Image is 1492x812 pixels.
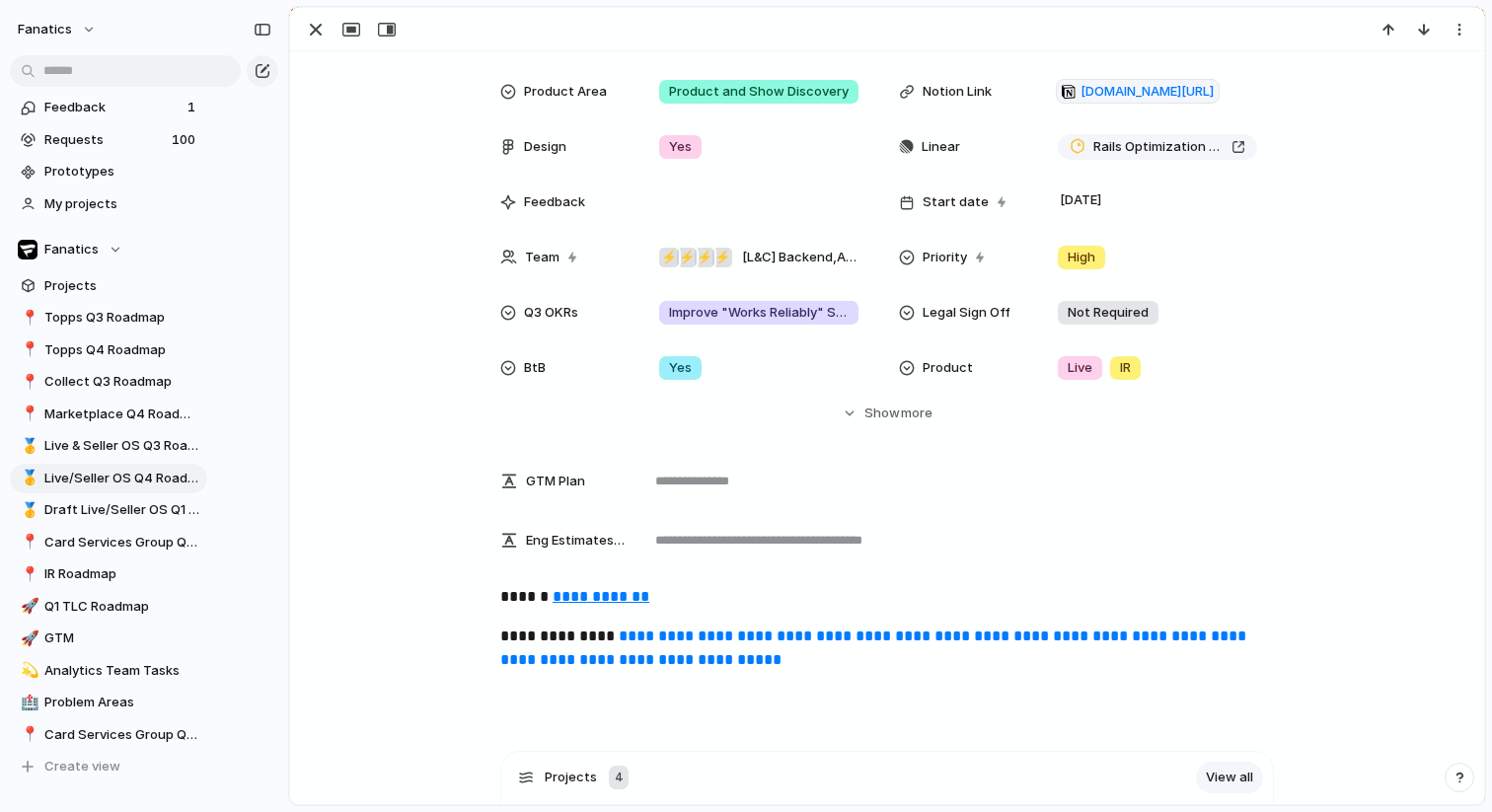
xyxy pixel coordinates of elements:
span: GTM Plan [526,472,585,491]
span: Product [923,358,973,378]
span: Notion Link [923,82,992,102]
button: 🥇 [18,469,37,488]
span: Fanatics [44,240,99,259]
span: fanatics [18,20,72,39]
a: 🥇Live & Seller OS Q3 Roadmap [10,431,207,461]
span: Prototypes [44,162,200,182]
button: 📍 [18,405,37,424]
a: Rails Optimization (Homepage) [1058,134,1257,160]
span: Topps Q4 Roadmap [44,340,200,360]
a: [DOMAIN_NAME][URL] [1056,79,1220,105]
div: 🚀GTM [10,624,207,653]
span: Product Area [524,82,607,102]
span: High [1068,248,1095,267]
span: IR [1120,358,1131,378]
div: ⚡ [677,248,697,267]
div: 🏥 [21,692,35,714]
button: 📍 [18,725,37,745]
a: 📍Card Services Group Q1 Roadmap [10,720,207,750]
button: 📍 [18,564,37,584]
span: 1 [187,98,199,117]
a: 📍Topps Q3 Roadmap [10,303,207,332]
span: Q3 OKRs [524,303,578,323]
button: 📍 [18,340,37,360]
a: 📍IR Roadmap [10,559,207,589]
a: 💫Analytics Team Tasks [10,656,207,686]
button: 🚀 [18,597,37,617]
span: Yes [669,137,692,157]
a: Prototypes [10,157,207,186]
button: Showmore [500,396,1274,431]
a: View all [1196,762,1263,793]
span: Live [1068,358,1092,378]
a: 🥇Live/Seller OS Q4 Roadmap [10,464,207,493]
a: 📍Collect Q3 Roadmap [10,367,207,397]
button: 📍 [18,308,37,328]
button: 📍 [18,533,37,553]
a: Requests100 [10,125,207,155]
span: Topps Q3 Roadmap [44,308,200,328]
span: Yes [669,358,692,378]
a: 🚀Q1 TLC Roadmap [10,592,207,622]
button: Fanatics [10,235,207,264]
span: Linear [922,137,960,157]
span: Priority [923,248,967,267]
span: [DATE] [1055,188,1107,212]
button: 📍 [18,372,37,392]
span: Show [864,404,900,423]
div: 📍 [21,723,35,746]
span: Rails Optimization (Homepage) [1093,137,1224,157]
div: 📍 [21,403,35,425]
div: ⚡ [712,248,732,267]
button: 🚀 [18,628,37,648]
span: Improve "Works Reliably" Satisfaction from 60% to 80% [669,303,849,323]
button: 🏥 [18,693,37,712]
span: Projects [44,276,200,296]
div: 💫 [21,659,35,682]
span: Team [525,248,559,267]
span: Q1 TLC Roadmap [44,597,200,617]
span: Live/Seller OS Q4 Roadmap [44,469,200,488]
span: Marketplace Q4 Roadmap [44,405,200,424]
div: 🥇 [21,435,35,458]
div: ⚡ [659,248,679,267]
div: 4 [609,766,629,789]
span: Problem Areas [44,693,200,712]
span: more [901,404,932,423]
button: fanatics [9,14,107,45]
a: My projects [10,189,207,219]
div: 📍 [21,338,35,361]
span: Feedback [44,98,182,117]
a: 🏥Problem Areas [10,688,207,717]
span: Feedback [524,192,585,212]
span: 100 [172,130,199,150]
div: 📍 [21,563,35,586]
a: 📍Marketplace Q4 Roadmap [10,400,207,429]
div: ⚡ [695,248,714,267]
span: [DOMAIN_NAME][URL] [1081,82,1214,102]
span: Start date [923,192,989,212]
button: 🥇 [18,436,37,456]
span: Live & Seller OS Q3 Roadmap [44,436,200,456]
span: Analytics Team Tasks [44,661,200,681]
div: 📍 [21,371,35,394]
a: 📍Card Services Group Q4 Roadmap [10,528,207,557]
div: 📍 [21,307,35,330]
button: 🥇 [18,500,37,520]
span: Legal Sign Off [923,303,1010,323]
a: Feedback1 [10,93,207,122]
span: GTM [44,628,200,648]
a: 🥇Draft Live/Seller OS Q1 2026 Roadmap [10,495,207,525]
span: My projects [44,194,200,214]
span: IR Roadmap [44,564,200,584]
